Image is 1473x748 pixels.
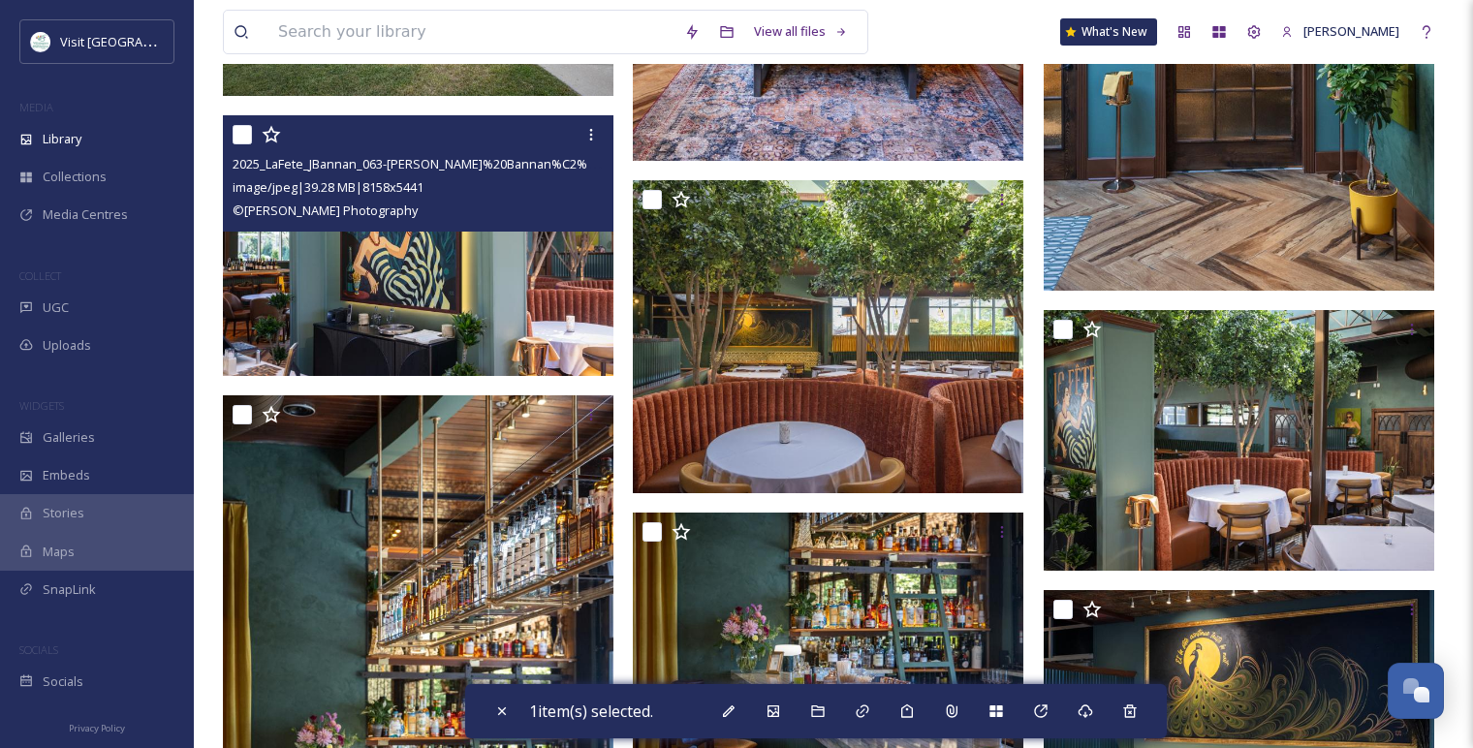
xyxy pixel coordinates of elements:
span: Embeds [43,466,90,484]
a: Privacy Policy [69,715,125,738]
span: Privacy Policy [69,722,125,734]
span: Galleries [43,428,95,447]
span: MEDIA [19,100,53,114]
input: Search your library [268,11,674,53]
span: [PERSON_NAME] [1303,22,1399,40]
span: image/jpeg | 39.28 MB | 8158 x 5441 [233,178,423,196]
span: UGC [43,298,69,317]
span: Maps [43,543,75,561]
span: Media Centres [43,205,128,224]
span: SOCIALS [19,642,58,657]
span: Uploads [43,336,91,355]
a: View all files [744,13,858,50]
button: Open Chat [1388,663,1444,719]
img: download%20%281%29.jpeg [31,32,50,51]
span: Library [43,130,81,148]
a: What's New [1060,18,1157,46]
span: Socials [43,672,83,691]
a: [PERSON_NAME] [1271,13,1409,50]
span: Visit [GEOGRAPHIC_DATA] [60,32,210,50]
span: © [PERSON_NAME] Photography [233,202,418,219]
span: WIDGETS [19,398,64,413]
img: 2025_LaFete_JBannan_080-Jana%20Bannan%C2%A0Photography.jpg [1044,310,1434,571]
span: SnapLink [43,580,96,599]
span: 2025_LaFete_JBannan_063-[PERSON_NAME]%20Bannan%C2%A0Photography.jpg [233,154,697,172]
img: 2025_LaFete_JBannan_065-Jana%20Bannan%C2%A0Photography.jpg [633,180,1023,492]
span: COLLECT [19,268,61,283]
span: Collections [43,168,107,186]
span: 1 item(s) selected. [529,701,653,722]
span: Stories [43,504,84,522]
img: 2025_LaFete_JBannan_063-Jana%20Bannan%C2%A0Photography.jpg [223,115,613,376]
